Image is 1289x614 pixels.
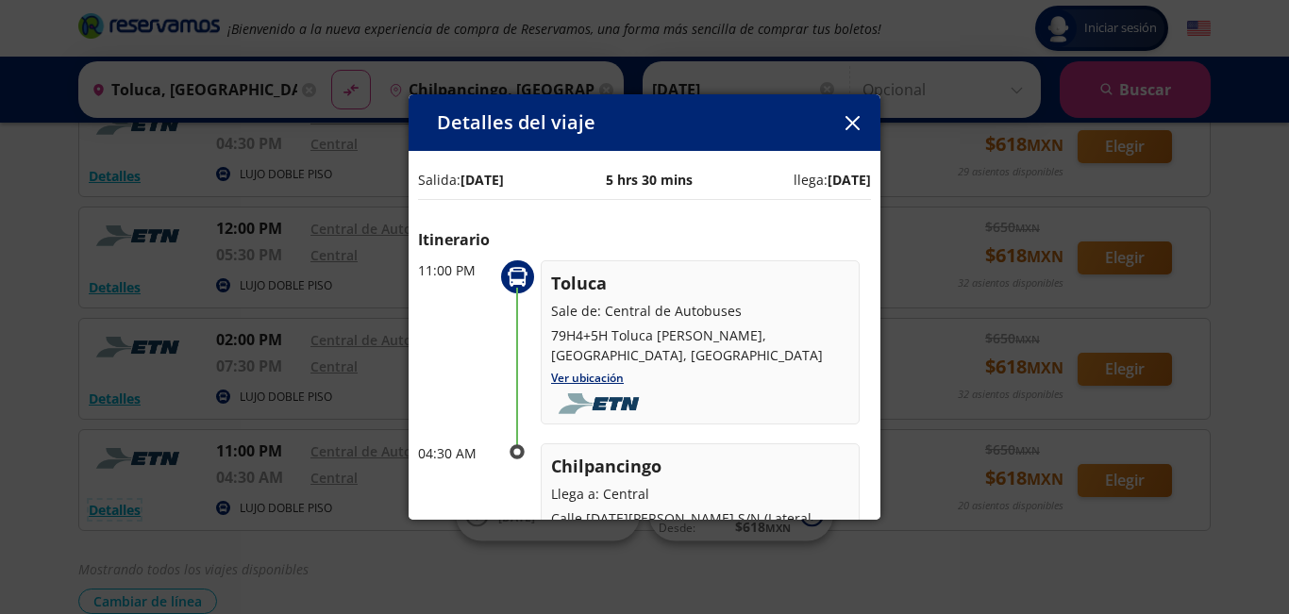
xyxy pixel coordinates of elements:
p: llega: [794,170,871,190]
p: Toluca [551,271,849,296]
p: Salida: [418,170,504,190]
p: Sale de: Central de Autobuses [551,301,849,321]
p: Calle [DATE][PERSON_NAME] S/N (Lateral Carretera Cuernava - [GEOGRAPHIC_DATA]) Col. [PERSON_NAME]... [551,508,849,607]
p: Itinerario [418,228,871,251]
p: Detalles del viaje [437,108,595,137]
p: 5 hrs 30 mins [606,170,693,190]
p: Chilpancingo [551,454,849,479]
b: [DATE] [828,171,871,189]
b: [DATE] [460,171,504,189]
p: 11:00 PM [418,260,494,280]
img: foobar2.png [551,393,652,414]
p: 04:30 AM [418,443,494,463]
p: 79H4+5H Toluca [PERSON_NAME], [GEOGRAPHIC_DATA], [GEOGRAPHIC_DATA] [551,325,849,365]
p: Llega a: Central [551,484,849,504]
a: Ver ubicación [551,370,624,386]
